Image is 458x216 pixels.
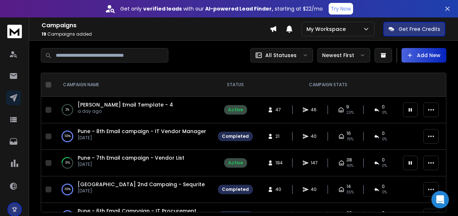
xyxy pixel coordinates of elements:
[42,21,270,30] h1: Campaigns
[347,131,351,136] span: 16
[382,136,387,142] span: 0 %
[382,110,387,116] span: 0 %
[275,160,283,166] span: 194
[214,73,257,97] th: STATUS
[64,133,71,140] p: 100 %
[347,210,352,216] span: 26
[402,48,446,63] button: Add New
[382,184,385,189] span: 0
[311,187,318,192] span: 40
[347,184,351,189] span: 14
[7,25,22,38] img: logo
[143,5,182,12] strong: verified leads
[317,48,370,63] button: Newest First
[78,101,173,108] a: [PERSON_NAME] Email Template - 4
[54,97,214,123] td: 2%[PERSON_NAME] Email Template - 4a day ago
[78,128,206,135] a: Pune - 8th Email campaign - IT Vendor Manager
[382,163,387,169] span: 0 %
[54,123,214,150] td: 100%Pune - 8th Email campaign - IT Vendor Manager[DATE]
[275,133,283,139] span: 21
[346,104,349,110] span: 9
[275,187,283,192] span: 40
[78,207,196,215] a: Pune - 6th Email Campaign - IT Procurement
[382,189,387,195] span: 0 %
[311,160,318,166] span: 147
[42,31,270,37] p: Campaigns added
[311,107,318,113] span: 46
[257,73,399,97] th: CAMPAIGN STATS
[399,25,440,33] p: Get Free Credits
[222,187,249,192] div: Completed
[228,160,243,166] div: Active
[78,161,184,167] p: [DATE]
[382,131,385,136] span: 0
[120,5,323,12] p: Get only with our starting at $22/mo
[78,135,206,141] p: [DATE]
[54,176,214,203] td: 100%[GEOGRAPHIC_DATA] 2nd Campaing - Sequrite[DATE]
[66,106,69,113] p: 2 %
[265,52,297,59] p: All Statuses
[205,5,273,12] strong: AI-powered Lead Finder,
[382,210,385,216] span: 0
[331,5,351,12] p: Try Now
[383,22,445,36] button: Get Free Credits
[228,107,243,113] div: Active
[382,104,385,110] span: 0
[275,107,283,113] span: 47
[347,163,353,169] span: 43 %
[346,110,354,116] span: 20 %
[78,188,205,194] p: [DATE]
[78,181,205,188] a: [GEOGRAPHIC_DATA] 2nd Campaing - Sequrite
[78,154,184,161] a: Pune - 7th Email campaign - Vendor List
[64,186,71,193] p: 100 %
[431,191,449,208] div: Open Intercom Messenger
[329,3,353,15] button: Try Now
[222,133,249,139] div: Completed
[78,108,173,114] p: a day ago
[42,31,46,37] span: 19
[382,157,385,163] span: 0
[54,150,214,176] td: 31%Pune - 7th Email campaign - Vendor List[DATE]
[306,25,349,33] p: My Workspace
[54,73,214,97] th: CAMPAIGN NAME
[347,157,352,163] span: 38
[347,136,353,142] span: 76 %
[65,159,70,167] p: 31 %
[311,133,318,139] span: 40
[347,189,354,195] span: 35 %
